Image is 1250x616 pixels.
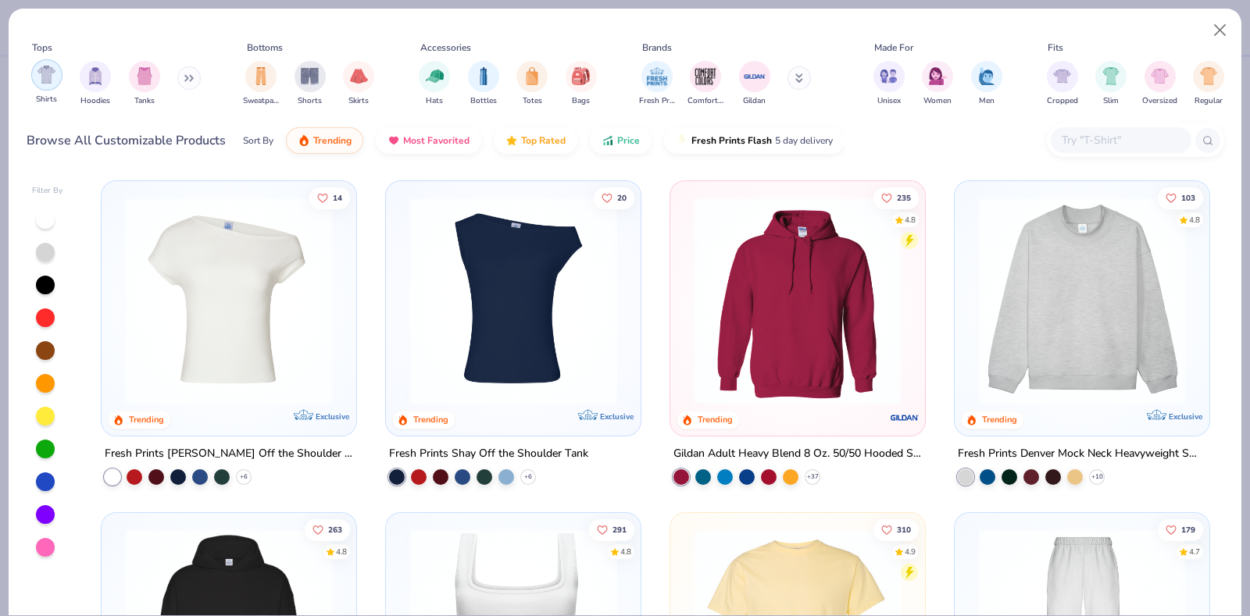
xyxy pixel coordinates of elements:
[1095,61,1127,107] button: filter button
[897,194,911,201] span: 235
[743,65,766,88] img: Gildan Image
[298,95,322,107] span: Shorts
[686,197,909,404] img: 01756b78-01f6-4cc6-8d8a-3c30c1a0c8ac
[673,444,922,464] div: Gildan Adult Heavy Blend 8 Oz. 50/50 Hooded Sweatshirt
[117,197,341,404] img: a1c94bf0-cbc2-4c5c-96ec-cab3b8502a7f
[620,546,631,557] div: 4.8
[36,94,57,105] span: Shirts
[1193,61,1224,107] button: filter button
[376,127,481,154] button: Most Favorited
[316,411,349,422] span: Exclusive
[87,67,104,85] img: Hoodies Image
[247,41,283,55] div: Bottoms
[337,546,348,557] div: 4.8
[617,134,640,147] span: Price
[129,61,160,107] button: filter button
[1095,61,1127,107] div: filter for Slim
[1103,95,1119,107] span: Slim
[31,61,62,107] button: filter button
[612,525,627,533] span: 291
[645,65,669,88] img: Fresh Prints Image
[468,61,499,107] div: filter for Bottles
[523,67,541,85] img: Totes Image
[470,95,497,107] span: Bottles
[310,187,351,208] button: Like
[1200,67,1218,85] img: Regular Image
[572,95,590,107] span: Bags
[806,472,818,482] span: + 37
[387,134,400,147] img: most_fav.gif
[687,95,723,107] span: Comfort Colors
[1142,95,1177,107] span: Oversized
[978,67,995,85] img: Men Image
[691,134,772,147] span: Fresh Prints Flash
[873,61,905,107] button: filter button
[523,95,542,107] span: Totes
[243,95,279,107] span: Sweatpants
[566,61,597,107] div: filter for Bags
[252,67,270,85] img: Sweatpants Image
[516,61,548,107] div: filter for Totes
[889,402,920,433] img: Gildan logo
[687,61,723,107] div: filter for Comfort Colors
[80,95,110,107] span: Hoodies
[136,67,153,85] img: Tanks Image
[343,61,374,107] button: filter button
[243,61,279,107] div: filter for Sweatpants
[305,518,351,540] button: Like
[402,197,625,404] img: 5716b33b-ee27-473a-ad8a-9b8687048459
[639,95,675,107] span: Fresh Prints
[873,518,919,540] button: Like
[874,41,913,55] div: Made For
[1142,61,1177,107] div: filter for Oversized
[617,194,627,201] span: 20
[594,187,634,208] button: Like
[105,444,353,464] div: Fresh Prints [PERSON_NAME] Off the Shoulder Top
[905,214,916,226] div: 4.8
[687,61,723,107] button: filter button
[694,65,717,88] img: Comfort Colors Image
[775,132,833,150] span: 5 day delivery
[298,134,310,147] img: trending.gif
[600,411,634,422] span: Exclusive
[32,185,63,197] div: Filter By
[31,59,62,105] div: filter for Shirts
[37,66,55,84] img: Shirts Image
[739,61,770,107] button: filter button
[475,67,492,85] img: Bottles Image
[1091,472,1102,482] span: + 10
[877,95,901,107] span: Unisex
[243,134,273,148] div: Sort By
[971,61,1002,107] div: filter for Men
[80,61,111,107] div: filter for Hoodies
[922,61,953,107] div: filter for Women
[1047,95,1078,107] span: Cropped
[426,95,443,107] span: Hats
[329,525,343,533] span: 263
[313,134,352,147] span: Trending
[1189,214,1200,226] div: 4.8
[334,194,343,201] span: 14
[516,61,548,107] button: filter button
[923,95,952,107] span: Women
[1181,194,1195,201] span: 103
[1053,67,1071,85] img: Cropped Image
[897,525,911,533] span: 310
[1060,131,1180,149] input: Try "T-Shirt"
[1151,67,1169,85] img: Oversized Image
[420,41,471,55] div: Accessories
[1048,41,1063,55] div: Fits
[403,134,470,147] span: Most Favorited
[642,41,672,55] div: Brands
[524,472,532,482] span: + 6
[979,95,995,107] span: Men
[389,444,588,464] div: Fresh Prints Shay Off the Shoulder Tank
[27,131,226,150] div: Browse All Customizable Products
[243,61,279,107] button: filter button
[929,67,947,85] img: Women Image
[971,61,1002,107] button: filter button
[295,61,326,107] button: filter button
[134,95,155,107] span: Tanks
[664,127,845,154] button: Fresh Prints Flash5 day delivery
[590,127,652,154] button: Price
